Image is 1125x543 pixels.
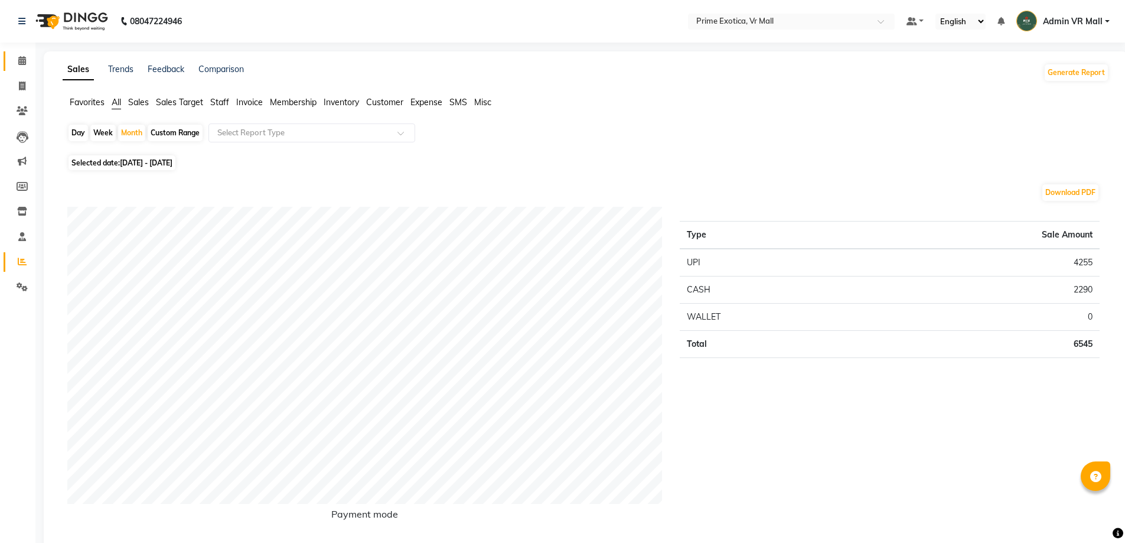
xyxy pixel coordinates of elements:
[148,64,184,74] a: Feedback
[236,97,263,108] span: Invoice
[69,155,175,170] span: Selected date:
[1043,15,1103,28] span: Admin VR Mall
[198,64,244,74] a: Comparison
[324,97,359,108] span: Inventory
[1042,184,1098,201] button: Download PDF
[680,277,857,304] td: CASH
[680,222,857,249] th: Type
[858,249,1100,277] td: 4255
[30,5,111,38] img: logo
[858,222,1100,249] th: Sale Amount
[130,5,182,38] b: 08047224946
[108,64,133,74] a: Trends
[120,158,172,167] span: [DATE] - [DATE]
[1045,64,1108,81] button: Generate Report
[858,304,1100,331] td: 0
[410,97,442,108] span: Expense
[366,97,403,108] span: Customer
[270,97,317,108] span: Membership
[474,97,491,108] span: Misc
[858,277,1100,304] td: 2290
[858,331,1100,358] td: 6545
[118,125,145,141] div: Month
[70,97,105,108] span: Favorites
[67,509,662,525] h6: Payment mode
[680,304,857,331] td: WALLET
[69,125,88,141] div: Day
[128,97,149,108] span: Sales
[210,97,229,108] span: Staff
[148,125,203,141] div: Custom Range
[680,249,857,277] td: UPI
[90,125,116,141] div: Week
[156,97,203,108] span: Sales Target
[112,97,121,108] span: All
[680,331,857,358] td: Total
[449,97,467,108] span: SMS
[1016,11,1037,31] img: Admin VR Mall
